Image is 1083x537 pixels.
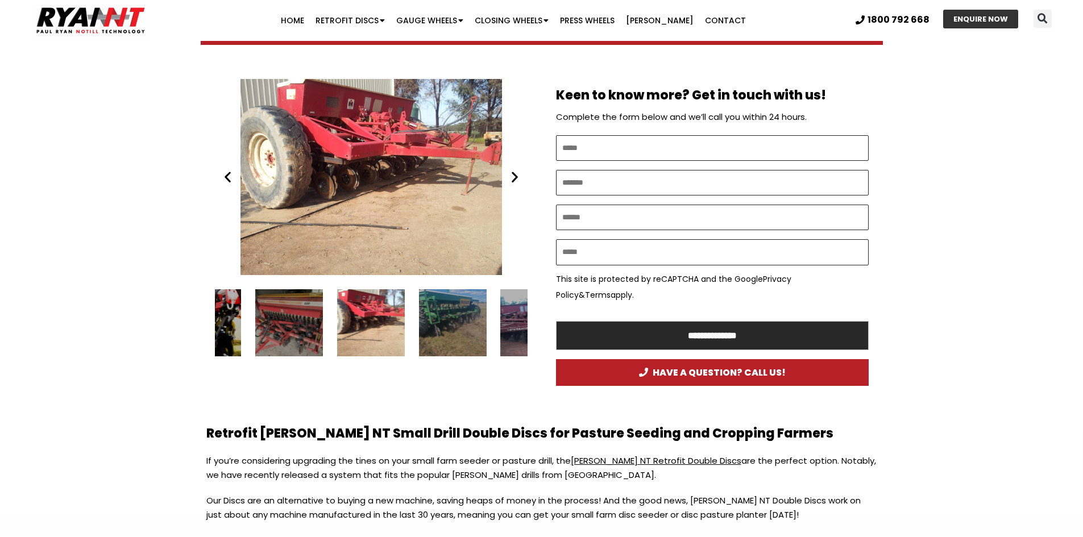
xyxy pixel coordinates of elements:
p: If you’re considering upgrading the tines on your small farm seeder or pasture drill, the are the... [206,453,877,493]
span: HAVE A QUESTION? CALL US! [639,368,786,377]
a: Contact [699,9,752,32]
div: 10 / 15 [419,289,487,357]
div: Alan Johns IHC511 Double Discs small farm disc seeder [337,289,405,357]
p: Our Discs are an alternative to buying a new machine, saving heaps of money in the process! And t... [206,493,877,533]
a: HAVE A QUESTION? CALL US! [556,359,869,386]
nav: Menu [210,9,816,32]
h2: Retrofit [PERSON_NAME] NT Small Drill Double Discs for Pasture Seeding and Cropping Farmers [206,426,877,442]
a: [PERSON_NAME] [620,9,699,32]
a: Closing Wheels [469,9,554,32]
p: Complete the form below and we’ll call you within 24 hours. [556,109,869,125]
a: [PERSON_NAME] NT Retrofit Double Discs [571,455,741,467]
div: 9 / 15 [215,79,528,275]
a: ENQUIRE NOW [943,10,1018,28]
a: Gauge Wheels [391,9,469,32]
a: Terms [585,289,611,301]
p: This site is protected by reCAPTCHA and the Google & apply. [556,271,869,303]
span: ENQUIRE NOW [953,15,1008,23]
a: Press Wheels [554,9,620,32]
img: Ryan NT logo [34,3,148,38]
div: Next slide [508,170,522,184]
div: 8 / 15 [255,289,323,357]
div: Slides Slides [215,289,528,357]
div: 11 / 15 [501,289,569,357]
div: 9 / 15 [337,289,405,357]
span: 1800 792 668 [868,15,930,24]
div: Previous slide [221,170,235,184]
a: Privacy Policy [556,273,791,301]
div: Search [1034,10,1052,28]
div: Slides [215,79,528,275]
a: Retrofit Discs [310,9,391,32]
div: Alan Johns IHC511 Double Discs small farm disc seeder [215,79,528,275]
a: Home [275,9,310,32]
a: 1800 792 668 [856,15,930,24]
h2: Keen to know more? Get in touch with us! [556,88,869,104]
